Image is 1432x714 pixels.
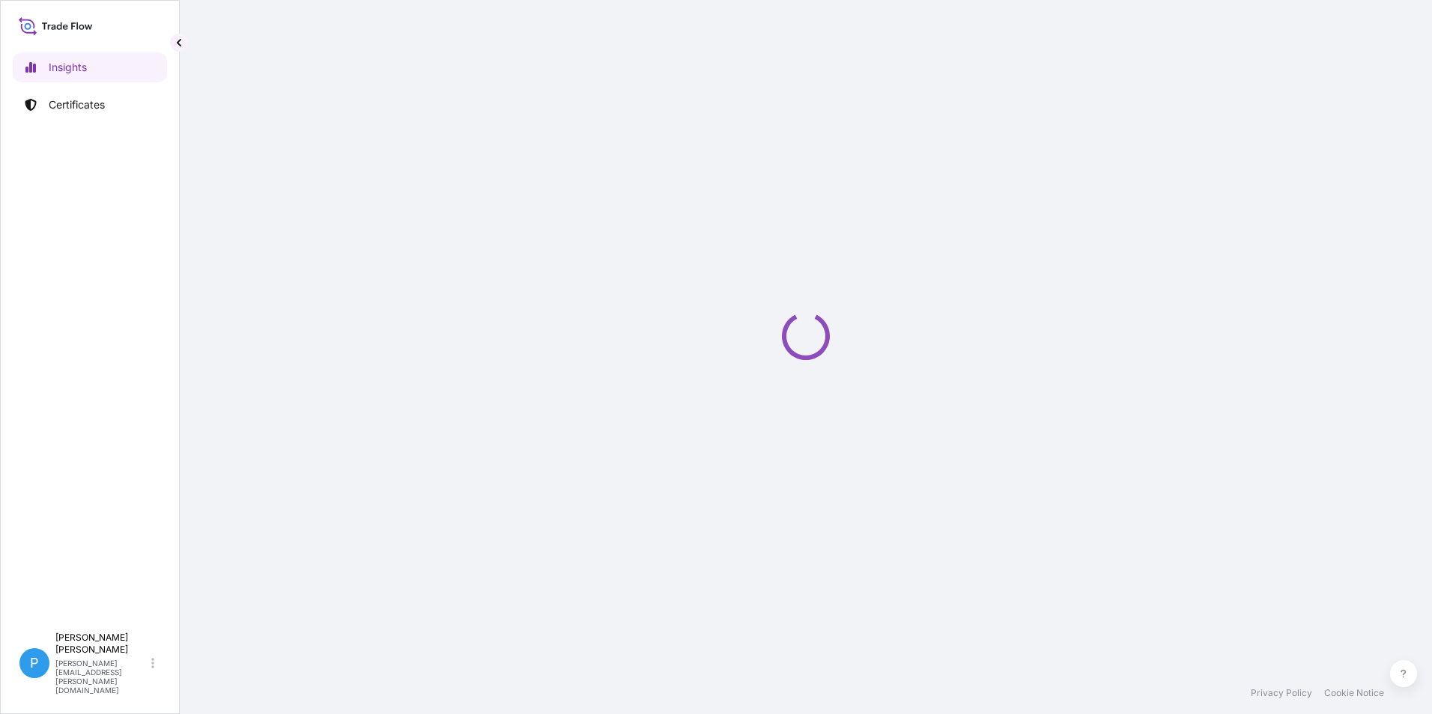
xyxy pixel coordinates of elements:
[55,632,148,656] p: [PERSON_NAME] [PERSON_NAME]
[49,97,105,112] p: Certificates
[1324,687,1384,699] a: Cookie Notice
[55,659,148,695] p: [PERSON_NAME][EMAIL_ADDRESS][PERSON_NAME][DOMAIN_NAME]
[13,90,167,120] a: Certificates
[1251,687,1312,699] a: Privacy Policy
[30,656,39,671] span: P
[13,52,167,82] a: Insights
[49,60,87,75] p: Insights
